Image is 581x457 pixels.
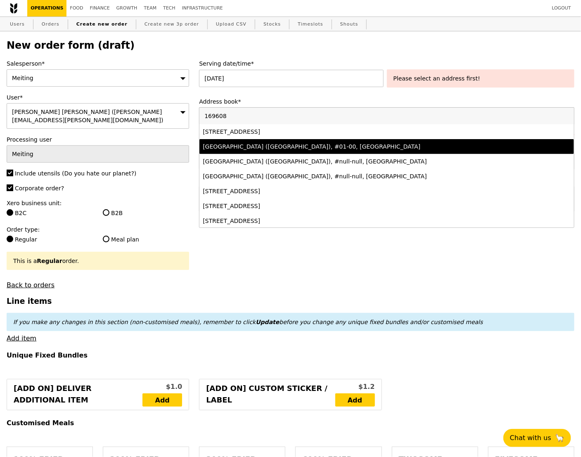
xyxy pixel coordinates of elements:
h2: New order form (draft) [7,40,574,51]
a: Orders [38,17,63,32]
h4: Customised Meals [7,419,574,427]
input: Serving date [199,70,383,87]
div: $1.0 [142,382,182,392]
a: Add item [7,334,36,342]
span: 🦙 [555,433,564,443]
img: Grain logo [10,3,17,14]
input: Corporate order? [7,185,13,191]
a: Stocks [260,17,284,32]
button: Chat with us🦙 [503,429,571,447]
input: Include utensils (Do you hate our planet?) [7,170,13,176]
label: Serving date/time* [199,59,574,68]
span: Meiting [12,75,33,81]
h3: Line items [7,297,574,305]
label: Address book* [199,97,574,106]
a: Add [335,393,375,407]
div: Please select an address first! [394,74,568,83]
a: Create new order [73,17,131,32]
div: [GEOGRAPHIC_DATA] ([GEOGRAPHIC_DATA]), #01-00, [GEOGRAPHIC_DATA] [203,142,479,151]
a: Back to orders [7,281,55,289]
div: [STREET_ADDRESS] [203,217,479,225]
label: Regular [7,235,93,244]
div: [GEOGRAPHIC_DATA] ([GEOGRAPHIC_DATA]), #null-null, [GEOGRAPHIC_DATA] [203,157,479,166]
a: Create new 3p order [141,17,202,32]
input: Regular [7,236,13,242]
a: Upload CSV [213,17,250,32]
div: [Add on] Custom Sticker / Label [206,383,335,407]
label: Meal plan [103,235,189,244]
span: Chat with us [510,433,551,443]
div: [STREET_ADDRESS] [203,187,479,195]
label: B2C [7,209,93,217]
a: Add [142,393,182,407]
span: Corporate order? [15,185,64,192]
a: Timeslots [294,17,326,32]
span: Include utensils (Do you hate our planet?) [15,170,136,177]
a: Users [7,17,28,32]
label: Xero business unit: [7,199,189,207]
div: [GEOGRAPHIC_DATA] ([GEOGRAPHIC_DATA]), #null-null, [GEOGRAPHIC_DATA] [203,172,479,180]
h4: Unique Fixed Bundles [7,351,574,359]
label: Processing user [7,135,189,144]
input: B2C [7,209,13,216]
b: Update [256,319,279,325]
label: Salesperson* [7,59,189,68]
div: [STREET_ADDRESS] [203,128,479,136]
input: Meal plan [103,236,109,242]
div: [STREET_ADDRESS] [203,202,479,210]
label: User* [7,93,189,102]
a: Shouts [337,17,362,32]
span: [PERSON_NAME] [PERSON_NAME] ([PERSON_NAME][EMAIL_ADDRESS][PERSON_NAME][DOMAIN_NAME]) [12,109,164,123]
input: B2B [103,209,109,216]
b: Regular [37,258,62,264]
label: Order type: [7,225,189,234]
div: [Add on] Deliver Additional Item [14,383,142,407]
label: B2B [103,209,189,217]
em: If you make any changes in this section (non-customised meals), remember to click before you chan... [13,319,483,325]
div: This is a order. [13,257,183,265]
div: $1.2 [335,382,375,392]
